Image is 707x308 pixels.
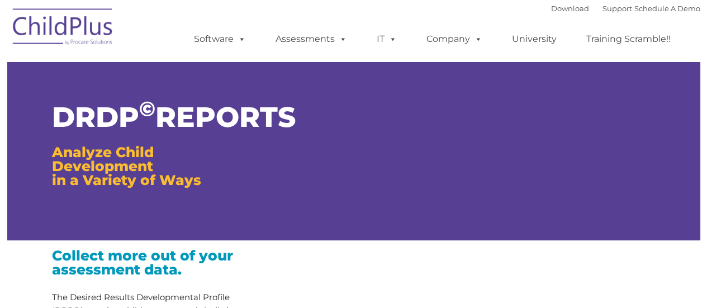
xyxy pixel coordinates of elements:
[7,1,119,56] img: ChildPlus by Procare Solutions
[52,249,257,277] h3: Collect more out of your assessment data.
[551,4,700,13] font: |
[501,28,568,50] a: University
[52,103,257,131] h1: DRDP REPORTS
[366,28,408,50] a: IT
[52,144,154,174] span: Analyze Child Development
[415,28,494,50] a: Company
[139,96,155,121] sup: ©
[551,4,589,13] a: Download
[634,4,700,13] a: Schedule A Demo
[52,172,201,188] span: in a Variety of Ways
[602,4,632,13] a: Support
[183,28,257,50] a: Software
[264,28,358,50] a: Assessments
[575,28,682,50] a: Training Scramble!!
